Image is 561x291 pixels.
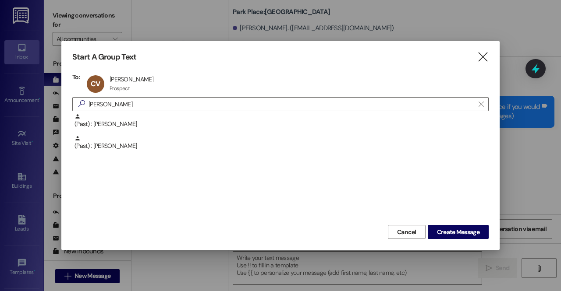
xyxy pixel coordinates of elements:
[474,98,488,111] button: Clear text
[72,52,136,62] h3: Start A Group Text
[479,101,483,108] i: 
[437,228,479,237] span: Create Message
[72,73,80,81] h3: To:
[428,225,489,239] button: Create Message
[91,79,100,88] span: CV
[75,113,489,129] div: (Past) : [PERSON_NAME]
[72,113,489,135] div: (Past) : [PERSON_NAME]
[110,75,153,83] div: [PERSON_NAME]
[388,225,426,239] button: Cancel
[75,135,489,151] div: (Past) : [PERSON_NAME]
[75,99,89,109] i: 
[110,85,130,92] div: Prospect
[72,135,489,157] div: (Past) : [PERSON_NAME]
[89,98,474,110] input: Search for any contact or apartment
[477,53,489,62] i: 
[397,228,416,237] span: Cancel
